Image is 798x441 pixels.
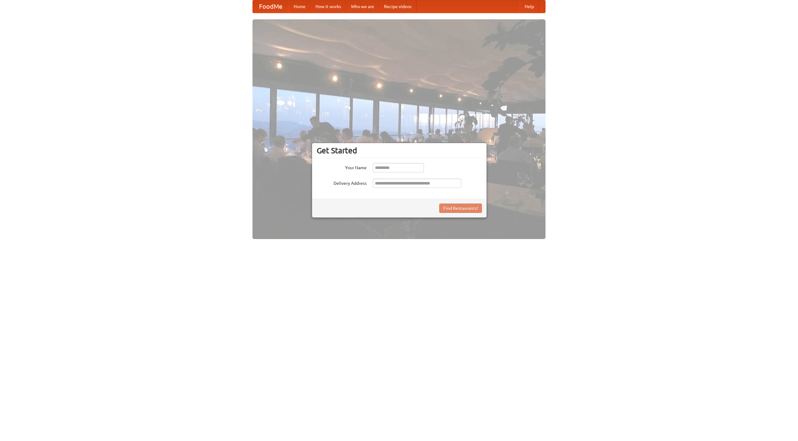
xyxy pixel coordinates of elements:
label: Delivery Address [317,179,367,186]
a: Home [289,0,310,13]
label: Your Name [317,163,367,171]
h3: Get Started [317,146,482,155]
a: How it works [310,0,346,13]
a: Recipe videos [379,0,416,13]
a: Help [520,0,539,13]
a: Who we are [346,0,379,13]
button: Find Restaurants! [439,204,482,213]
a: FoodMe [253,0,289,13]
